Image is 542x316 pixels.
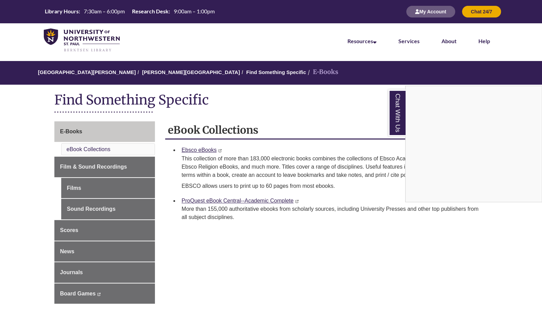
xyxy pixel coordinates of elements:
a: Services [398,38,420,44]
iframe: Chat Widget [406,86,542,202]
img: UNWSP Library Logo [44,28,120,52]
a: Chat With Us [388,89,406,136]
a: Resources [347,38,376,44]
a: Help [478,38,490,44]
a: About [441,38,457,44]
div: Chat With Us [405,86,542,202]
